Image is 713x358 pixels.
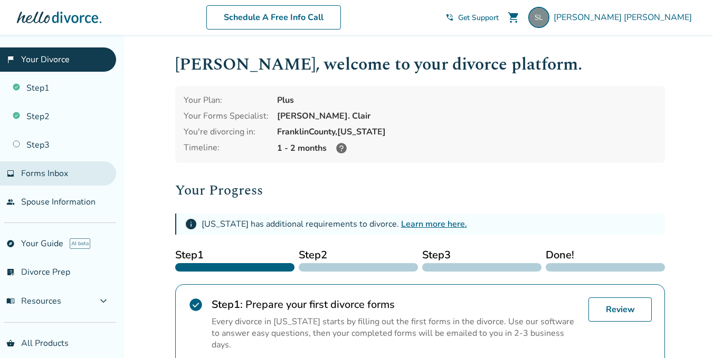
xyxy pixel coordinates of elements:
div: 1 - 2 months [277,142,657,154]
span: Forms Inbox [21,168,68,179]
strong: Step 1 : [212,297,243,312]
span: Step 1 [175,247,294,263]
div: [PERSON_NAME]. Clair [277,110,657,122]
span: list_alt_check [6,268,15,276]
div: Every divorce in [US_STATE] starts by filling out the first forms in the divorce. Use our softwar... [212,316,580,351]
a: Schedule A Free Info Call [206,5,341,30]
div: Your Forms Specialist: [184,110,269,122]
div: Plus [277,94,657,106]
span: Step 3 [422,247,541,263]
span: info [185,218,197,230]
h2: Prepare your first divorce forms [212,297,580,312]
div: [US_STATE] has additional requirements to divorce. [202,218,467,230]
h1: [PERSON_NAME] , welcome to your divorce platform. [175,52,665,78]
a: Learn more here. [401,218,467,230]
span: menu_book [6,297,15,305]
h2: Your Progress [175,180,665,201]
span: expand_more [97,295,110,307]
span: inbox [6,169,15,178]
span: Done! [546,247,665,263]
span: Get Support [458,13,499,23]
span: shopping_basket [6,339,15,347]
span: check_circle [188,297,203,312]
span: explore [6,239,15,248]
span: Resources [6,295,61,307]
span: AI beta [70,238,90,249]
span: people [6,198,15,206]
iframe: Chat Widget [660,307,713,358]
span: shopping_cart [507,11,520,24]
div: You're divorcing in: [184,126,269,138]
div: Timeline: [184,142,269,154]
div: Your Plan: [184,94,269,106]
span: flag_2 [6,55,15,64]
a: phone_in_talkGet Support [445,13,499,23]
span: Step 2 [299,247,418,263]
div: Franklin County, [US_STATE] [277,126,657,138]
span: [PERSON_NAME] [PERSON_NAME] [554,12,696,23]
img: columbussally@gmail.com [528,7,549,28]
a: Review [588,297,652,322]
span: phone_in_talk [445,13,454,22]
